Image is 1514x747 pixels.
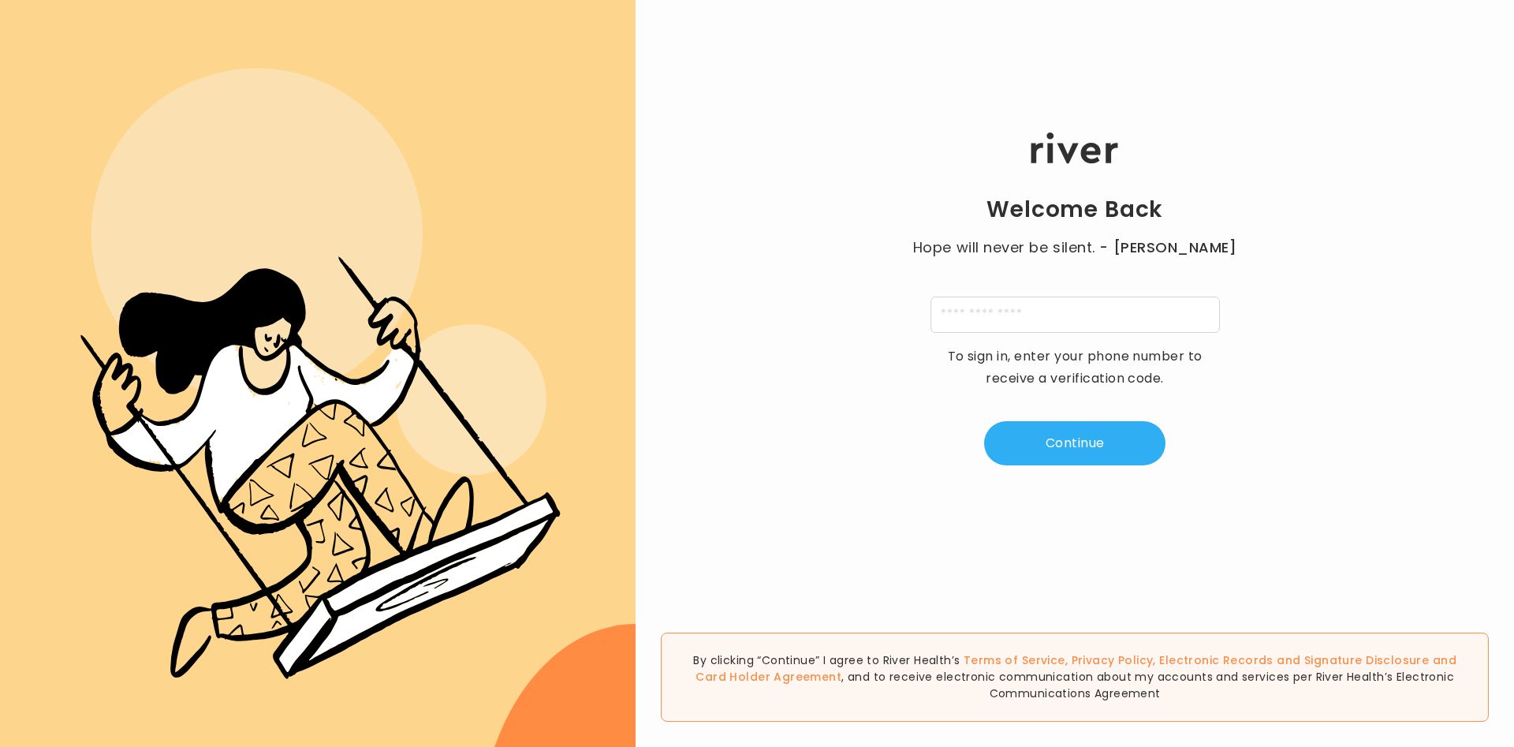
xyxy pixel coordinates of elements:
[897,237,1252,259] p: Hope will never be silent.
[964,652,1065,668] a: Terms of Service
[661,633,1489,722] div: By clicking “Continue” I agree to River Health’s
[1099,237,1236,259] span: - [PERSON_NAME]
[986,196,1163,224] h1: Welcome Back
[1072,652,1154,668] a: Privacy Policy
[937,345,1213,390] p: To sign in, enter your phone number to receive a verification code.
[1159,652,1429,668] a: Electronic Records and Signature Disclosure
[695,669,841,685] a: Card Holder Agreement
[841,669,1454,701] span: , and to receive electronic communication about my accounts and services per River Health’s Elect...
[984,421,1165,465] button: Continue
[695,652,1456,685] span: , , and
